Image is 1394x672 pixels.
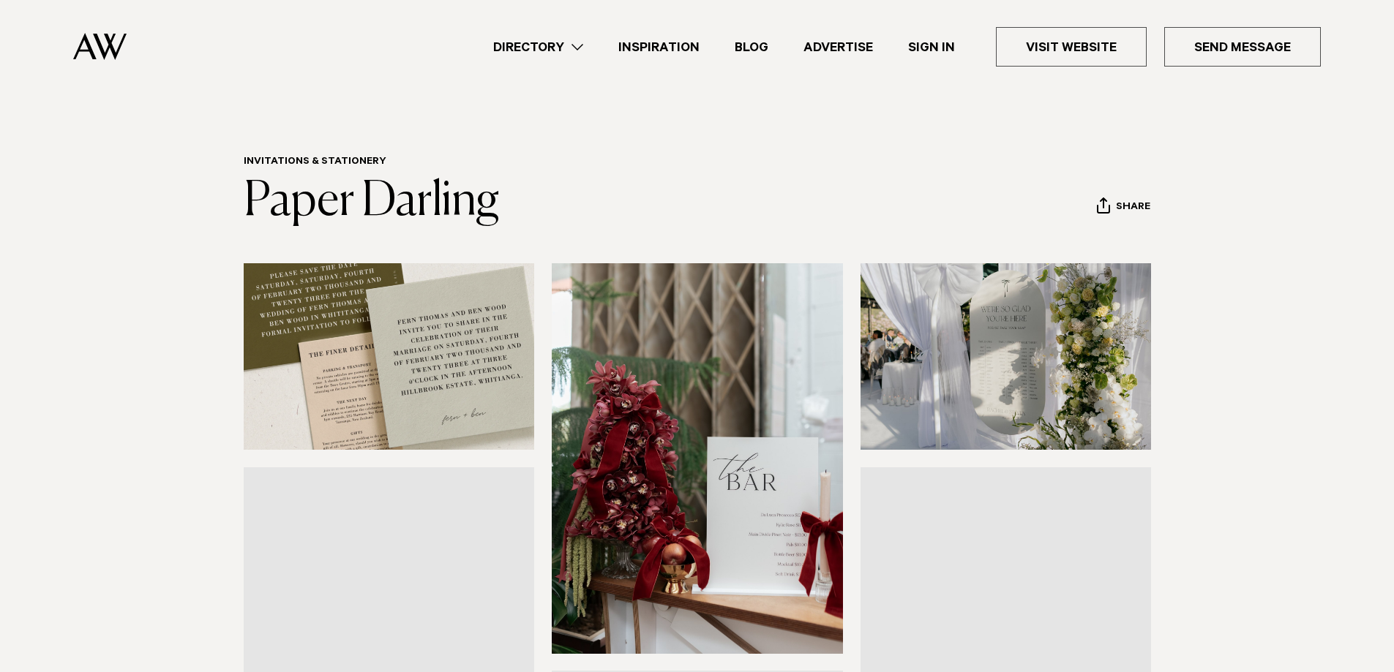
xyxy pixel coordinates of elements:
[996,27,1147,67] a: Visit Website
[717,37,786,57] a: Blog
[476,37,601,57] a: Directory
[244,156,386,168] a: Invitations & Stationery
[1164,27,1321,67] a: Send Message
[244,178,499,225] a: Paper Darling
[601,37,717,57] a: Inspiration
[1096,197,1151,219] button: Share
[73,33,127,60] img: Auckland Weddings Logo
[786,37,891,57] a: Advertise
[1116,201,1150,215] span: Share
[891,37,973,57] a: Sign In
